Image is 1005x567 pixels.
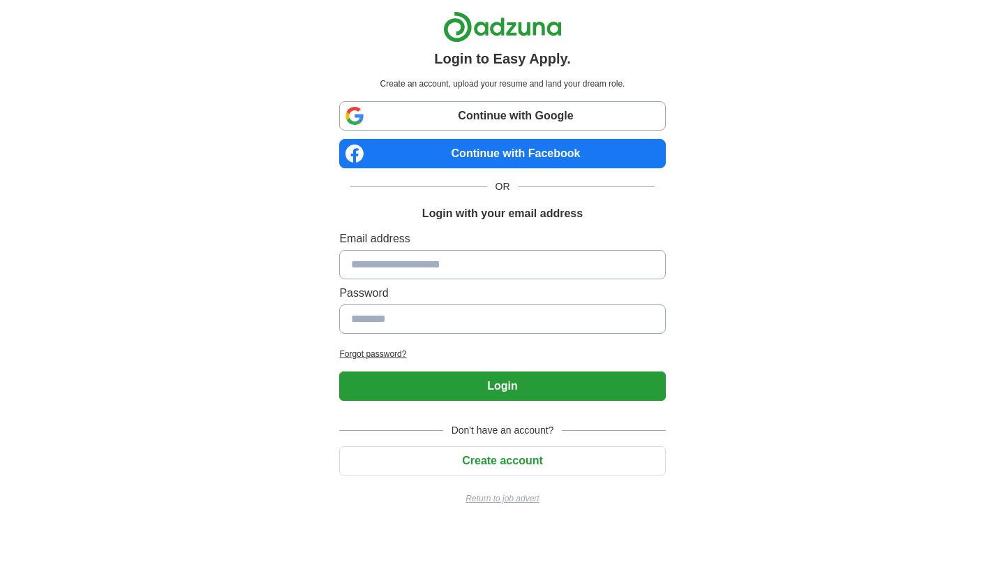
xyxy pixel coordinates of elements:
a: Create account [339,455,665,466]
p: Create an account, upload your resume and land your dream role. [342,78,662,90]
button: Create account [339,446,665,476]
h1: Login with your email address [422,205,583,222]
label: Email address [339,230,665,247]
a: Forgot password? [339,348,665,360]
a: Continue with Google [339,101,665,131]
span: OR [487,179,519,194]
a: Continue with Facebook [339,139,665,168]
h1: Login to Easy Apply. [434,48,571,69]
a: Return to job advert [339,492,665,505]
img: Adzuna logo [443,11,562,43]
button: Login [339,371,665,401]
label: Password [339,285,665,302]
span: Don't have an account? [443,423,563,438]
